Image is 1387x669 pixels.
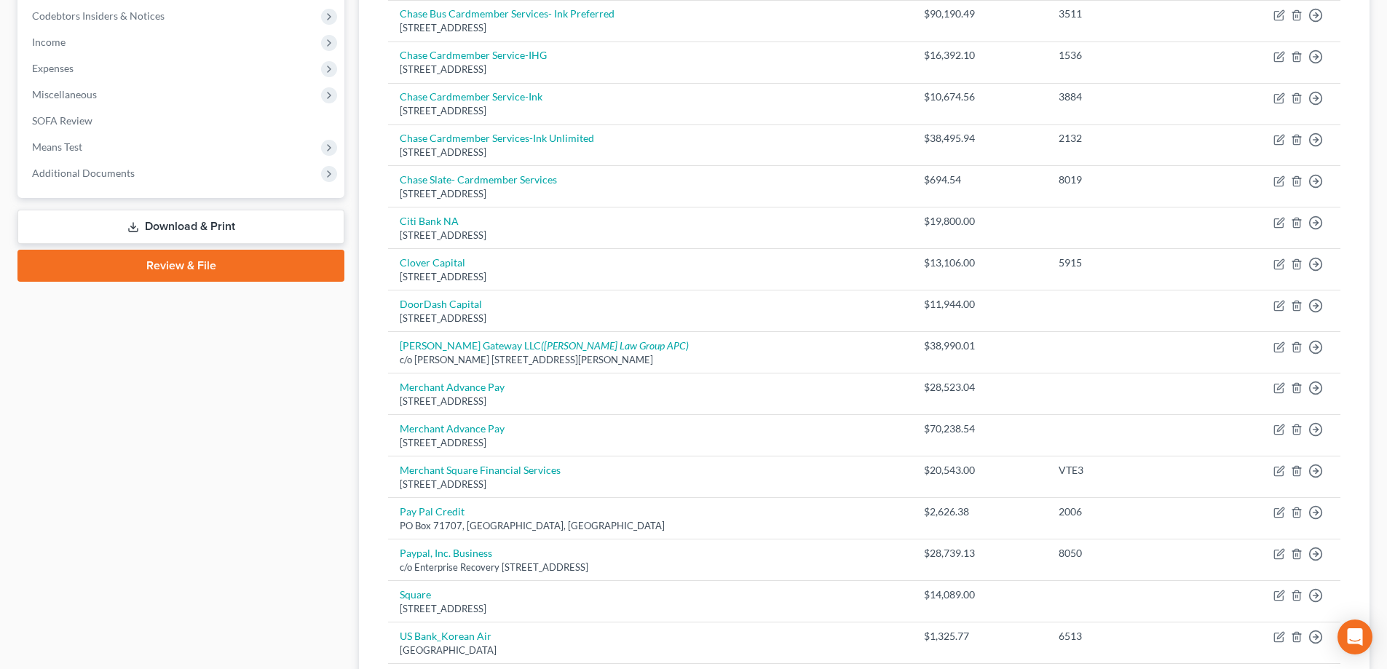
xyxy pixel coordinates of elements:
[400,298,482,310] a: DoorDash Capital
[924,380,1035,395] div: $28,523.04
[1059,463,1197,478] div: VTE3
[1059,256,1197,270] div: 5915
[400,478,901,491] div: [STREET_ADDRESS]
[1059,48,1197,63] div: 1536
[400,7,615,20] a: Chase Bus Cardmember Services- Ink Preferred
[400,132,594,144] a: Chase Cardmember Services-Ink Unlimited
[400,339,689,352] a: [PERSON_NAME] Gateway LLC([PERSON_NAME] Law Group APC)
[32,62,74,74] span: Expenses
[924,256,1035,270] div: $13,106.00
[924,90,1035,104] div: $10,674.56
[400,187,901,201] div: [STREET_ADDRESS]
[400,505,465,518] a: Pay Pal Credit
[400,215,459,227] a: Citi Bank NA
[400,602,901,616] div: [STREET_ADDRESS]
[400,561,901,574] div: c/o Enterprise Recovery [STREET_ADDRESS]
[32,167,135,179] span: Additional Documents
[400,436,901,450] div: [STREET_ADDRESS]
[400,312,901,325] div: [STREET_ADDRESS]
[32,140,82,153] span: Means Test
[400,270,901,284] div: [STREET_ADDRESS]
[924,214,1035,229] div: $19,800.00
[400,588,431,601] a: Square
[400,395,901,408] div: [STREET_ADDRESS]
[32,88,97,100] span: Miscellaneous
[400,63,901,76] div: [STREET_ADDRESS]
[400,49,547,61] a: Chase Cardmember Service-IHG
[924,629,1035,644] div: $1,325.77
[1059,90,1197,104] div: 3884
[1059,173,1197,187] div: 8019
[400,173,557,186] a: Chase Slate- Cardmember Services
[924,504,1035,519] div: $2,626.38
[924,421,1035,436] div: $70,238.54
[400,104,901,118] div: [STREET_ADDRESS]
[400,256,465,269] a: Clover Capital
[924,339,1035,353] div: $38,990.01
[541,339,689,352] i: ([PERSON_NAME] Law Group APC)
[1059,7,1197,21] div: 3511
[1059,131,1197,146] div: 2132
[924,131,1035,146] div: $38,495.94
[400,381,505,393] a: Merchant Advance Pay
[924,7,1035,21] div: $90,190.49
[400,644,901,657] div: [GEOGRAPHIC_DATA]
[1059,504,1197,519] div: 2006
[924,297,1035,312] div: $11,944.00
[400,21,901,35] div: [STREET_ADDRESS]
[32,9,165,22] span: Codebtors Insiders & Notices
[1059,546,1197,561] div: 8050
[924,48,1035,63] div: $16,392.10
[1337,619,1372,654] div: Open Intercom Messenger
[400,229,901,242] div: [STREET_ADDRESS]
[400,146,901,159] div: [STREET_ADDRESS]
[17,250,344,282] a: Review & File
[924,173,1035,187] div: $694.54
[1059,629,1197,644] div: 6513
[924,546,1035,561] div: $28,739.13
[924,463,1035,478] div: $20,543.00
[400,464,561,476] a: Merchant Square Financial Services
[32,114,92,127] span: SOFA Review
[32,36,66,48] span: Income
[17,210,344,244] a: Download & Print
[400,90,542,103] a: Chase Cardmember Service-Ink
[400,630,491,642] a: US Bank_Korean Air
[400,353,901,367] div: c/o [PERSON_NAME] [STREET_ADDRESS][PERSON_NAME]
[400,422,505,435] a: Merchant Advance Pay
[400,547,492,559] a: Paypal, Inc. Business
[400,519,901,533] div: PO Box 71707, [GEOGRAPHIC_DATA], [GEOGRAPHIC_DATA]
[20,108,344,134] a: SOFA Review
[924,587,1035,602] div: $14,089.00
